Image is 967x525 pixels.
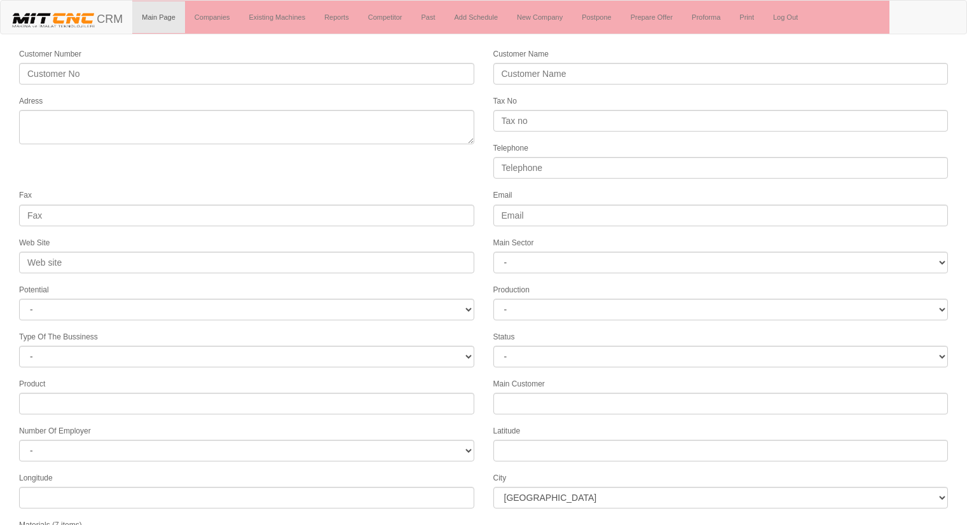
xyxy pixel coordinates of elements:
a: Prepare Offer [621,1,682,33]
a: CRM [1,1,132,32]
label: Fax [19,190,32,201]
a: Existing Machines [240,1,315,33]
a: Main Page [132,1,185,33]
label: Main Customer [493,379,545,390]
a: Competitor [359,1,412,33]
label: Adress [19,96,43,107]
input: Email [493,205,949,226]
input: Customer No [19,63,474,85]
label: Email [493,190,512,201]
a: Proforma [682,1,730,33]
label: Potential [19,285,49,296]
label: Product [19,379,45,390]
input: Web site [19,252,474,273]
label: Customer Name [493,49,549,60]
a: Add Schedule [445,1,508,33]
a: Print [730,1,764,33]
label: Status [493,332,515,343]
a: Postpone [572,1,621,33]
label: Latitude [493,426,521,437]
label: Number Of Employer [19,426,91,437]
label: Telephone [493,143,528,154]
label: Longitude [19,473,53,484]
label: Tax No [493,96,517,107]
input: Telephone [493,157,949,179]
img: header.png [10,10,97,29]
a: Reports [315,1,359,33]
label: Customer Number [19,49,81,60]
label: City [493,473,507,484]
label: Web Site [19,238,50,249]
a: Companies [185,1,240,33]
label: Main Sector [493,238,534,249]
input: Tax no [493,110,949,132]
label: Type Of The Bussiness [19,332,98,343]
a: Log Out [764,1,807,33]
label: Production [493,285,530,296]
input: Fax [19,205,474,226]
input: Customer Name [493,63,949,85]
a: New Company [507,1,572,33]
a: Past [411,1,444,33]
